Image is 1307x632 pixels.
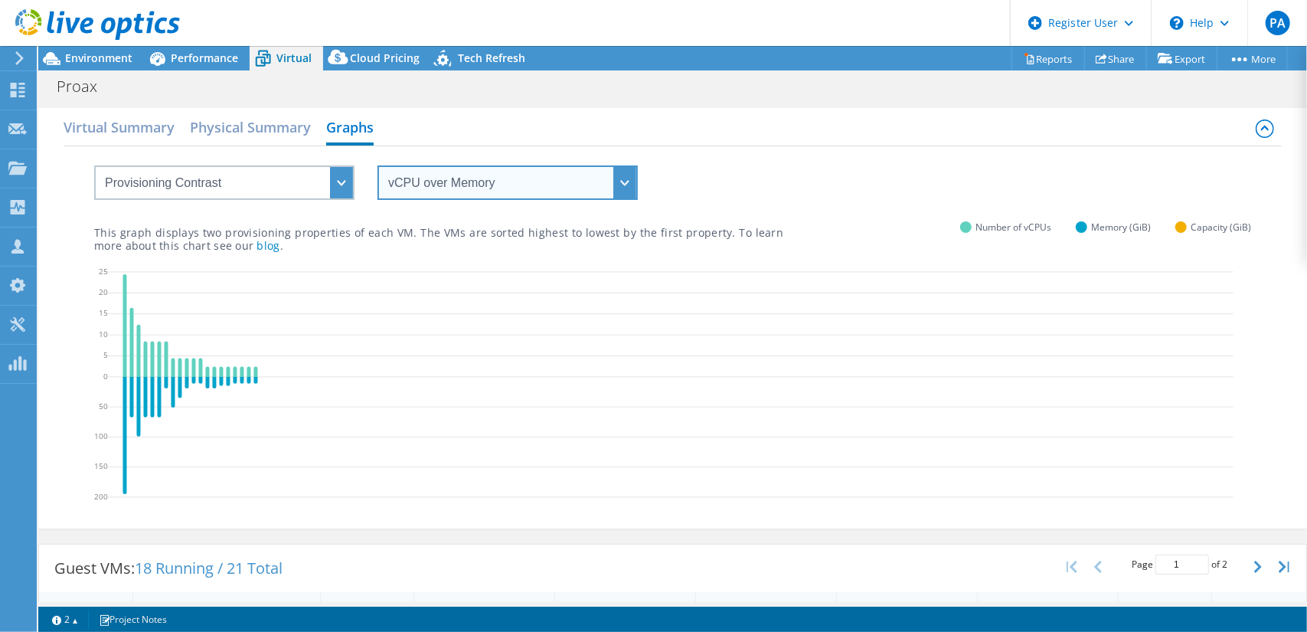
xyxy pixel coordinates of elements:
a: 2 [41,610,89,629]
h2: Graphs [326,112,374,146]
span: 2 [1222,558,1227,571]
a: More [1217,47,1288,70]
text: 15 [99,307,108,318]
span: Environment [65,51,132,65]
span: Memory (GiB) [1091,218,1151,236]
text: 5 [103,349,108,360]
text: 25 [99,265,108,276]
text: 150 [94,460,108,471]
a: Share [1084,47,1147,70]
span: Tech Refresh [458,51,525,65]
a: blog [257,238,280,253]
text: 10 [99,329,108,339]
span: Capacity (GiB) [1191,218,1251,236]
text: 100 [94,431,108,441]
svg: \n [1170,16,1184,30]
span: Performance [171,51,238,65]
a: Reports [1011,47,1085,70]
p: This graph displays two provisioning properties of each VM. The VMs are sorted highest to lowest ... [94,226,783,252]
span: 18 Running / 21 Total [135,558,283,578]
div: Guest VMs: [39,545,298,592]
input: jump to page [1155,555,1209,575]
h1: Proax [50,78,121,95]
span: Page of [1132,555,1227,575]
text: 200 [94,490,108,501]
span: PA [1266,11,1290,35]
span: Number of vCPUs [975,218,1051,236]
text: 0 [103,370,108,381]
a: Project Notes [88,610,178,629]
text: 20 [99,287,108,297]
text: 50 [99,401,108,411]
a: Export [1146,47,1217,70]
span: Cloud Pricing [350,51,420,65]
h2: Physical Summary [190,112,311,142]
span: Virtual [276,51,312,65]
h2: Virtual Summary [64,112,175,142]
